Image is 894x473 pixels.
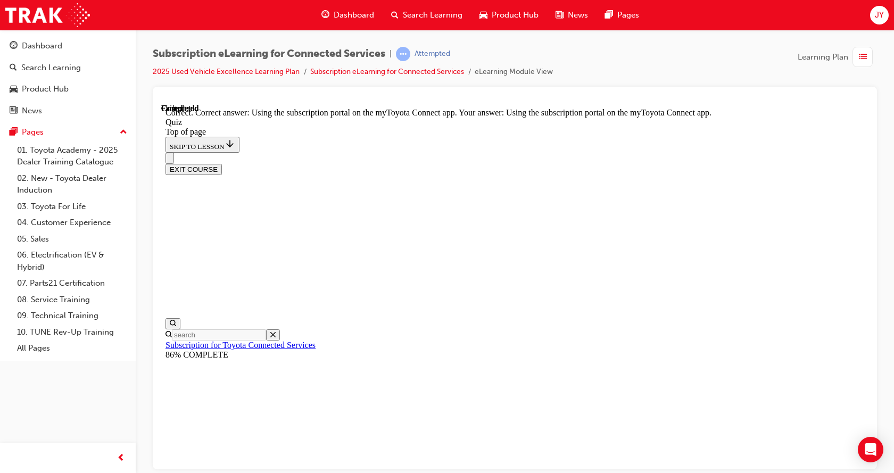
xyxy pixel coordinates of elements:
[10,42,18,51] span: guage-icon
[10,85,18,94] span: car-icon
[798,51,848,63] span: Learning Plan
[547,4,597,26] a: news-iconNews
[9,39,74,47] span: SKIP TO LESSON
[479,9,487,22] span: car-icon
[13,292,131,308] a: 08. Service Training
[22,83,69,95] div: Product Hub
[10,128,18,137] span: pages-icon
[10,63,17,73] span: search-icon
[10,106,18,116] span: news-icon
[4,101,131,121] a: News
[4,36,131,56] a: Dashboard
[391,9,399,22] span: search-icon
[605,9,613,22] span: pages-icon
[5,3,90,27] img: Trak
[153,48,385,60] span: Subscription eLearning for Connected Services
[117,452,125,465] span: prev-icon
[4,246,703,256] div: 86% COMPLETE
[492,9,539,21] span: Product Hub
[475,66,553,78] li: eLearning Module View
[153,67,300,76] a: 2025 Used Vehicle Excellence Learning Plan
[798,47,877,67] button: Learning Plan
[105,226,119,237] button: Close search menu
[390,48,392,60] span: |
[4,214,19,226] button: Open search menu
[4,122,131,142] button: Pages
[13,275,131,292] a: 07. Parts21 Certification
[4,4,703,14] div: Correct. Correct answer: Using the subscription portal on the myToyota Connect app. Your answer: ...
[13,198,131,215] a: 03. Toyota For Life
[4,49,13,60] button: Close navigation menu
[403,9,462,21] span: Search Learning
[22,126,44,138] div: Pages
[13,247,131,275] a: 06. Electrification (EV & Hybrid)
[22,40,62,52] div: Dashboard
[568,9,588,21] span: News
[4,14,703,23] div: Quiz
[870,6,889,24] button: JY
[859,51,867,64] span: list-icon
[13,142,131,170] a: 01. Toyota Academy - 2025 Dealer Training Catalogue
[4,79,131,99] a: Product Hub
[321,9,329,22] span: guage-icon
[310,67,464,76] a: Subscription eLearning for Connected Services
[21,62,81,74] div: Search Learning
[396,47,410,61] span: learningRecordVerb_ATTEMPT-icon
[4,34,131,122] button: DashboardSearch LearningProduct HubNews
[4,237,154,246] a: Subscription for Toyota Connected Services
[4,33,78,49] button: SKIP TO LESSON
[11,226,105,237] input: Search
[471,4,547,26] a: car-iconProduct Hub
[13,231,131,247] a: 05. Sales
[4,58,131,78] a: Search Learning
[13,324,131,341] a: 10. TUNE Rev-Up Training
[556,9,564,22] span: news-icon
[13,340,131,356] a: All Pages
[334,9,374,21] span: Dashboard
[120,126,127,139] span: up-icon
[313,4,383,26] a: guage-iconDashboard
[13,214,131,231] a: 04. Customer Experience
[617,9,639,21] span: Pages
[4,60,61,71] button: EXIT COURSE
[858,437,883,462] div: Open Intercom Messenger
[13,170,131,198] a: 02. New - Toyota Dealer Induction
[22,105,42,117] div: News
[383,4,471,26] a: search-iconSearch Learning
[597,4,648,26] a: pages-iconPages
[13,308,131,324] a: 09. Technical Training
[4,23,703,33] div: Top of page
[415,49,450,59] div: Attempted
[875,9,884,21] span: JY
